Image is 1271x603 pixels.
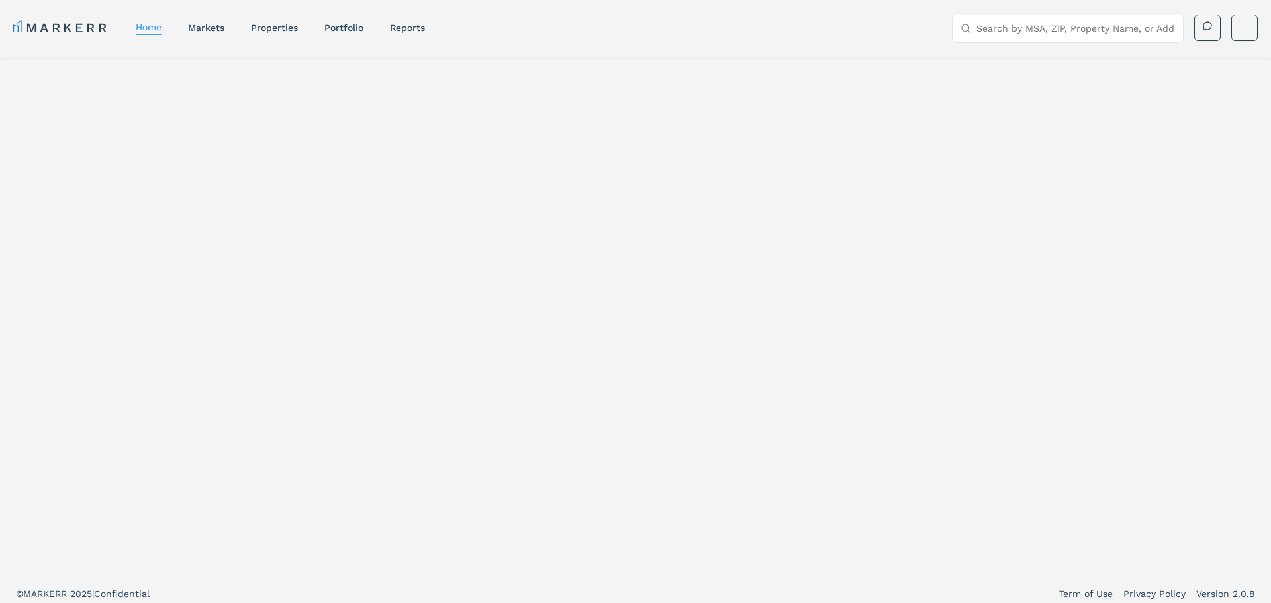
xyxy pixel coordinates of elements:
input: Search by MSA, ZIP, Property Name, or Address [976,15,1175,42]
a: properties [251,23,298,33]
span: 2025 | [70,588,94,599]
a: MARKERR [13,19,109,37]
a: home [136,22,162,32]
a: Privacy Policy [1123,587,1186,600]
a: markets [188,23,224,33]
a: Portfolio [324,23,363,33]
span: Confidential [94,588,150,599]
a: reports [390,23,425,33]
a: Term of Use [1059,587,1113,600]
span: MARKERR [23,588,70,599]
a: Version 2.0.8 [1196,587,1255,600]
span: © [16,588,23,599]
